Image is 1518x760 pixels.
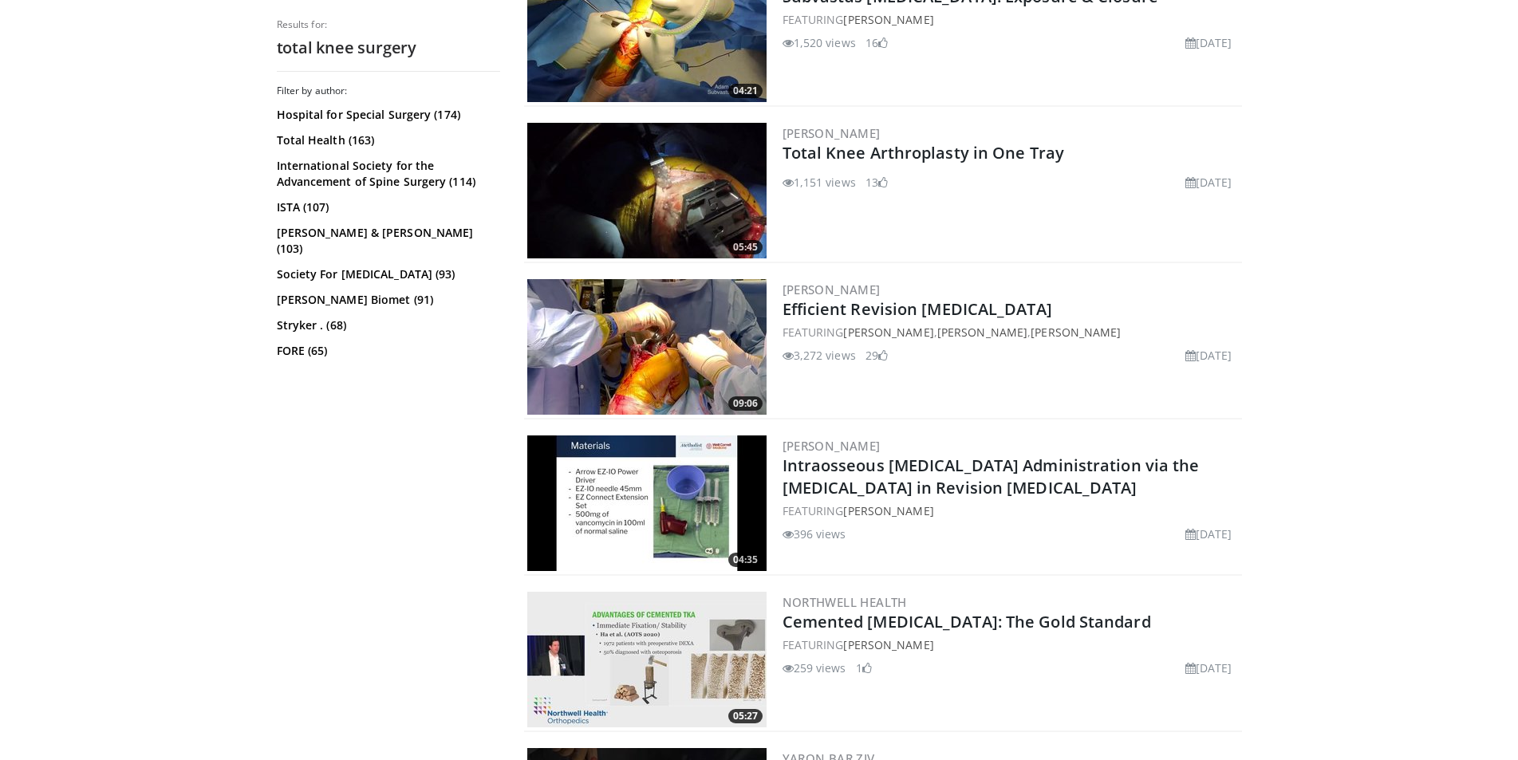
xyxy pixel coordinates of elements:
[1185,660,1232,676] li: [DATE]
[527,123,767,258] a: 05:45
[783,455,1200,498] a: Intraosseous [MEDICAL_DATA] Administration via the [MEDICAL_DATA] in Revision [MEDICAL_DATA]
[843,503,933,518] a: [PERSON_NAME]
[1185,347,1232,364] li: [DATE]
[783,502,1239,519] div: FEATURING
[728,709,763,723] span: 05:27
[865,174,888,191] li: 13
[783,34,856,51] li: 1,520 views
[783,174,856,191] li: 1,151 views
[277,37,500,58] h2: total knee surgery
[527,279,767,415] img: e00b193b-db12-4463-8e78-081f3d7147c5.300x170_q85_crop-smart_upscale.jpg
[783,324,1239,341] div: FEATURING , ,
[1185,174,1232,191] li: [DATE]
[277,85,500,97] h3: Filter by author:
[527,592,767,727] a: 05:27
[937,325,1027,340] a: [PERSON_NAME]
[1185,34,1232,51] li: [DATE]
[865,34,888,51] li: 16
[865,347,888,364] li: 29
[783,438,881,454] a: [PERSON_NAME]
[728,240,763,254] span: 05:45
[527,592,767,727] img: ad6c7773-47cd-45da-a3eb-117815db2e8b.300x170_q85_crop-smart_upscale.jpg
[856,660,872,676] li: 1
[527,435,767,571] a: 04:35
[277,343,496,359] a: FORE (65)
[783,298,1052,320] a: Efficient Revision [MEDICAL_DATA]
[277,132,496,148] a: Total Health (163)
[728,553,763,567] span: 04:35
[277,107,496,123] a: Hospital for Special Surgery (174)
[843,325,933,340] a: [PERSON_NAME]
[277,225,496,257] a: [PERSON_NAME] & [PERSON_NAME] (103)
[277,317,496,333] a: Stryker . (68)
[277,292,496,308] a: [PERSON_NAME] Biomet (91)
[527,279,767,415] a: 09:06
[783,594,907,610] a: Northwell Health
[1185,526,1232,542] li: [DATE]
[1031,325,1121,340] a: [PERSON_NAME]
[277,266,496,282] a: Society For [MEDICAL_DATA] (93)
[783,636,1239,653] div: FEATURING
[783,282,881,297] a: [PERSON_NAME]
[843,12,933,27] a: [PERSON_NAME]
[728,396,763,411] span: 09:06
[527,123,767,258] img: cb9d4c3b-10c4-45bf-8108-3f78e758919d.300x170_q85_crop-smart_upscale.jpg
[783,611,1151,632] a: Cemented [MEDICAL_DATA]: The Gold Standard
[728,84,763,98] span: 04:21
[783,526,846,542] li: 396 views
[783,11,1239,28] div: FEATURING
[783,660,846,676] li: 259 views
[277,199,496,215] a: ISTA (107)
[277,18,500,31] p: Results for:
[783,142,1065,163] a: Total Knee Arthroplasty in One Tray
[783,347,856,364] li: 3,272 views
[783,125,881,141] a: [PERSON_NAME]
[277,158,496,190] a: International Society for the Advancement of Spine Surgery (114)
[843,637,933,652] a: [PERSON_NAME]
[527,435,767,571] img: f3ad5b38-f76a-4da1-ba56-dc042c9e0424.300x170_q85_crop-smart_upscale.jpg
